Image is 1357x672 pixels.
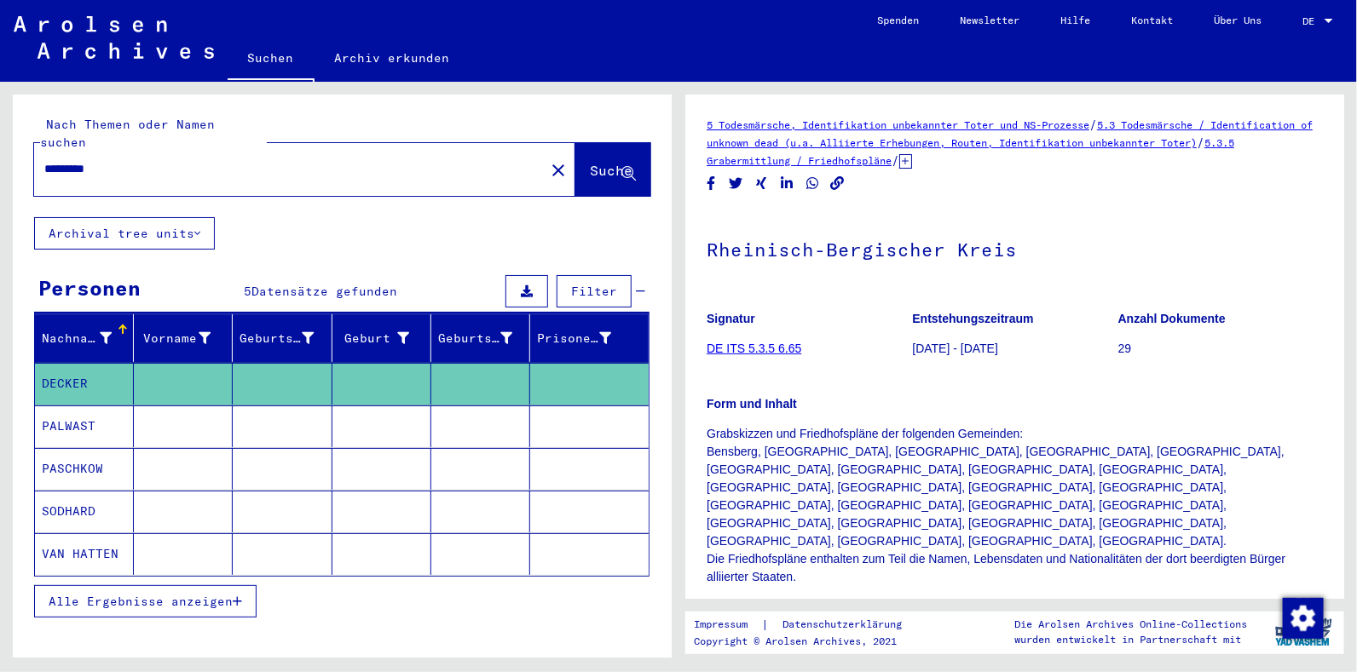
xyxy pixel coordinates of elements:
[38,273,141,303] div: Personen
[912,340,1117,358] p: [DATE] - [DATE]
[245,284,252,299] span: 5
[1302,15,1321,27] span: DE
[1118,340,1323,358] p: 29
[575,143,650,196] button: Suche
[240,325,335,352] div: Geburtsname
[571,284,617,299] span: Filter
[1015,617,1248,632] p: Die Arolsen Archives Online-Collections
[1272,611,1336,653] img: yv_logo.png
[42,330,112,347] div: Nachname
[695,616,923,634] div: |
[753,173,771,194] button: Share on Xing
[829,173,846,194] button: Copy link
[770,616,923,634] a: Datenschutzerklärung
[339,330,409,347] div: Geburt‏
[1089,117,1097,132] span: /
[40,117,215,150] mat-label: Nach Themen oder Namen suchen
[438,325,534,352] div: Geburtsdatum
[590,162,632,179] span: Suche
[530,314,649,362] mat-header-cell: Prisoner #
[339,325,430,352] div: Geburt‏
[42,325,133,352] div: Nachname
[1015,632,1248,647] p: wurden entwickelt in Partnerschaft mit
[695,634,923,649] p: Copyright © Arolsen Archives, 2021
[1197,135,1204,150] span: /
[34,585,257,617] button: Alle Ergebnisse anzeigen
[548,160,569,181] mat-icon: close
[35,448,134,490] mat-cell: PASCHKOW
[35,363,134,405] mat-cell: DECKER
[778,173,796,194] button: Share on LinkedIn
[537,330,611,347] div: Prisoner #
[14,16,214,59] img: Arolsen_neg.svg
[141,325,232,352] div: Vorname
[141,330,211,347] div: Vorname
[1118,312,1226,325] b: Anzahl Dokumente
[707,210,1323,285] h1: Rheinisch-Bergischer Kreis
[233,314,332,362] mat-header-cell: Geburtsname
[892,152,899,168] span: /
[541,152,575,187] button: Clear
[228,37,315,82] a: Suchen
[707,425,1323,586] p: Grabskizzen und Friedhofspläne der folgenden Gemeinden: Bensberg, [GEOGRAPHIC_DATA], [GEOGRAPHIC_...
[431,314,530,362] mat-header-cell: Geburtsdatum
[707,312,755,325] b: Signatur
[438,330,512,347] div: Geburtsdatum
[315,37,471,78] a: Archiv erkunden
[727,173,745,194] button: Share on Twitter
[332,314,431,362] mat-header-cell: Geburt‏
[252,284,398,299] span: Datensätze gefunden
[702,173,720,194] button: Share on Facebook
[35,314,134,362] mat-header-cell: Nachname
[35,491,134,532] mat-cell: SODHARD
[1282,597,1323,638] div: Zustimmung ändern
[537,325,632,352] div: Prisoner #
[695,616,762,634] a: Impressum
[707,397,797,411] b: Form und Inhalt
[240,330,314,347] div: Geburtsname
[35,533,134,575] mat-cell: VAN HATTEN
[1283,598,1324,639] img: Zustimmung ändern
[557,275,632,307] button: Filter
[912,312,1033,325] b: Entstehungszeitraum
[34,217,215,250] button: Archival tree units
[707,342,801,355] a: DE ITS 5.3.5 6.65
[49,594,233,609] span: Alle Ergebnisse anzeigen
[134,314,233,362] mat-header-cell: Vorname
[35,405,134,447] mat-cell: PALWAST
[804,173,822,194] button: Share on WhatsApp
[707,118,1089,131] a: 5 Todesmärsche, Identifikation unbekannter Toter und NS-Prozesse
